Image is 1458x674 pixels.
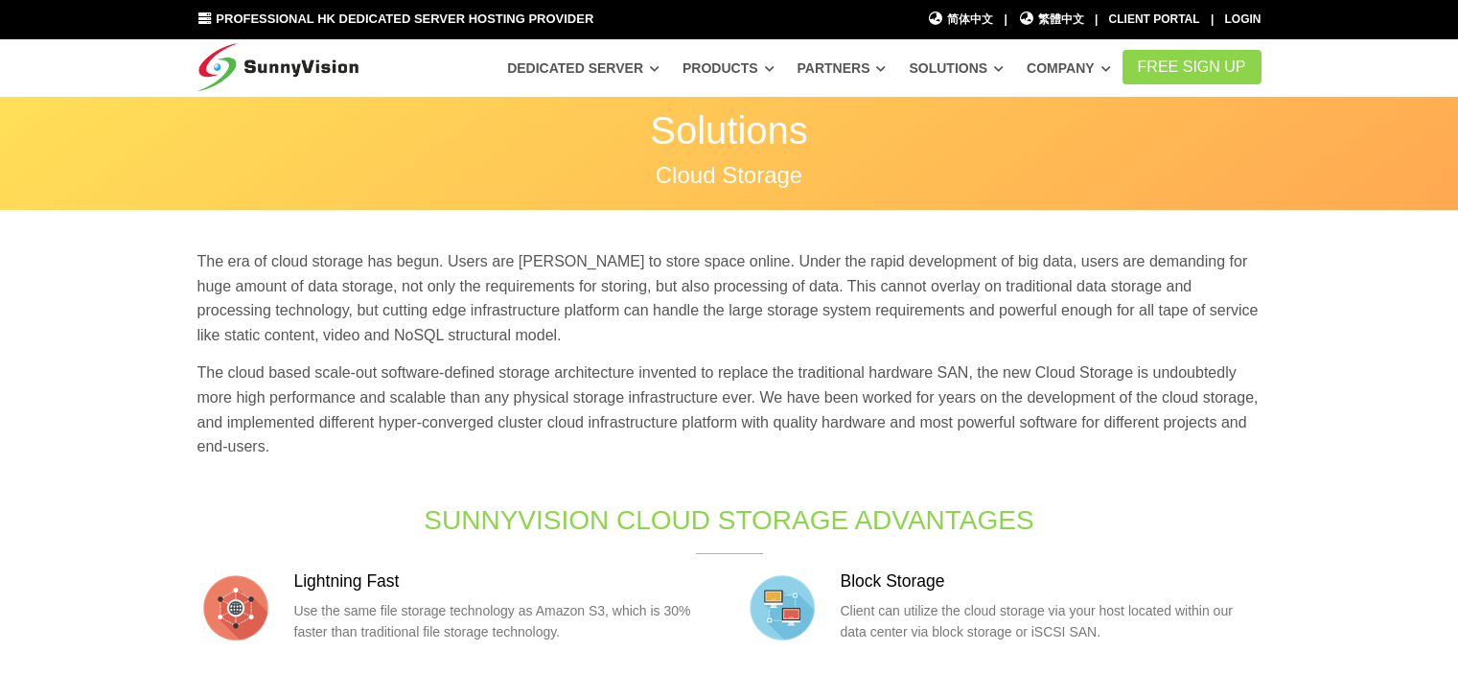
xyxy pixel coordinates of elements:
li: | [1095,11,1098,29]
a: Client Portal [1109,12,1200,26]
p: The cloud based scale-out software-defined storage architecture invented to replace the tradition... [197,360,1261,458]
h3: Lightning Fast [294,569,715,593]
p: Use the same file storage technology as Amazon S3, which is 30% faster than traditional file stor... [294,600,715,643]
span: Professional HK Dedicated Server Hosting Provider [216,12,593,26]
a: FREE Sign Up [1122,50,1261,84]
p: Solutions [197,111,1261,150]
p: The era of cloud storage has begun. Users are [PERSON_NAME] to store space online. Under the rapi... [197,249,1261,347]
img: flat-internet.png [197,569,274,646]
a: Products [683,51,775,85]
a: Login [1225,12,1261,26]
img: flat-lan.png [744,569,821,646]
a: Partners [798,51,887,85]
a: Dedicated Server [507,51,660,85]
a: Solutions [909,51,1004,85]
h3: Block Storage [841,569,1261,593]
li: | [1211,11,1214,29]
a: 简体中文 [928,11,994,29]
li: | [1004,11,1007,29]
a: Company [1027,51,1111,85]
a: 繁體中文 [1018,11,1084,29]
p: Client can utilize the cloud storage via your host located within our data center via block stora... [841,600,1261,643]
h1: SunnyVision Cloud Storage Advantages [410,501,1049,539]
p: Cloud Storage [197,164,1261,187]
